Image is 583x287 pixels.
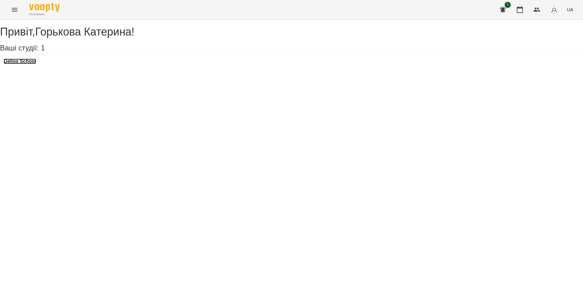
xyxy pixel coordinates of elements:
[567,6,573,13] span: UA
[505,2,511,8] span: 1
[7,2,22,17] button: Menu
[29,3,60,12] img: Voopty Logo
[4,59,36,64] a: Gelios School
[564,4,576,15] button: UA
[550,5,558,14] img: avatar_s.png
[41,44,45,52] span: 1
[29,12,60,16] span: For Business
